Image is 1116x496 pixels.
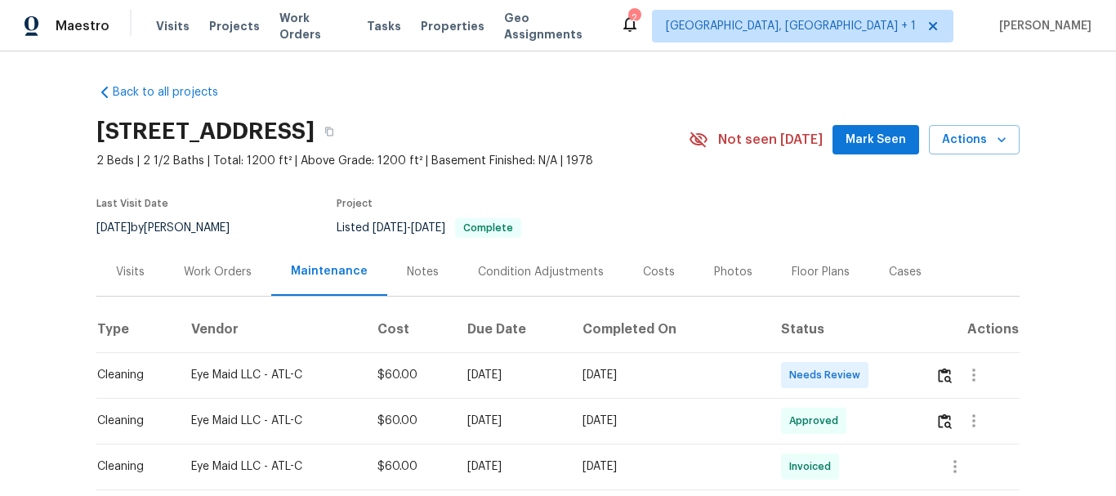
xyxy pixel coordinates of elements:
span: [DATE] [373,222,407,234]
span: Properties [421,18,484,34]
div: Costs [643,264,675,280]
div: Eye Maid LLC - ATL-C [191,367,351,383]
th: Vendor [178,306,364,352]
th: Status [768,306,922,352]
div: Condition Adjustments [478,264,604,280]
span: [DATE] [96,222,131,234]
th: Due Date [454,306,569,352]
span: 2 Beds | 2 1/2 Baths | Total: 1200 ft² | Above Grade: 1200 ft² | Basement Finished: N/A | 1978 [96,153,689,169]
div: [DATE] [467,458,556,475]
span: [DATE] [411,222,445,234]
div: Notes [407,264,439,280]
span: Approved [789,413,845,429]
button: Actions [929,125,1020,155]
span: Work Orders [279,10,347,42]
div: 2 [628,10,640,26]
span: Last Visit Date [96,199,168,208]
span: Project [337,199,373,208]
th: Cost [364,306,454,352]
span: Needs Review [789,367,867,383]
span: Not seen [DATE] [718,132,823,148]
img: Review Icon [938,368,952,383]
div: Eye Maid LLC - ATL-C [191,413,351,429]
span: Tasks [367,20,401,32]
img: Review Icon [938,413,952,429]
div: $60.00 [377,367,441,383]
div: Work Orders [184,264,252,280]
span: Geo Assignments [504,10,600,42]
div: Cleaning [97,413,165,429]
span: Projects [209,18,260,34]
span: Mark Seen [846,130,906,150]
span: - [373,222,445,234]
a: Back to all projects [96,84,253,101]
th: Completed On [569,306,768,352]
div: Cleaning [97,367,165,383]
span: [PERSON_NAME] [993,18,1091,34]
span: Invoiced [789,458,837,475]
span: Visits [156,18,190,34]
span: Complete [457,223,520,233]
div: [DATE] [583,367,755,383]
button: Review Icon [935,401,954,440]
th: Type [96,306,178,352]
h2: [STREET_ADDRESS] [96,123,315,140]
div: Photos [714,264,752,280]
button: Copy Address [315,117,344,146]
div: Cases [889,264,922,280]
div: [DATE] [583,413,755,429]
span: Maestro [56,18,109,34]
div: $60.00 [377,458,441,475]
div: $60.00 [377,413,441,429]
span: Actions [942,130,1007,150]
span: [GEOGRAPHIC_DATA], [GEOGRAPHIC_DATA] + 1 [666,18,916,34]
div: by [PERSON_NAME] [96,218,249,238]
div: [DATE] [467,367,556,383]
span: Listed [337,222,521,234]
button: Review Icon [935,355,954,395]
button: Mark Seen [833,125,919,155]
div: [DATE] [467,413,556,429]
div: Visits [116,264,145,280]
th: Actions [922,306,1020,352]
div: [DATE] [583,458,755,475]
div: Floor Plans [792,264,850,280]
div: Cleaning [97,458,165,475]
div: Eye Maid LLC - ATL-C [191,458,351,475]
div: Maintenance [291,263,368,279]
